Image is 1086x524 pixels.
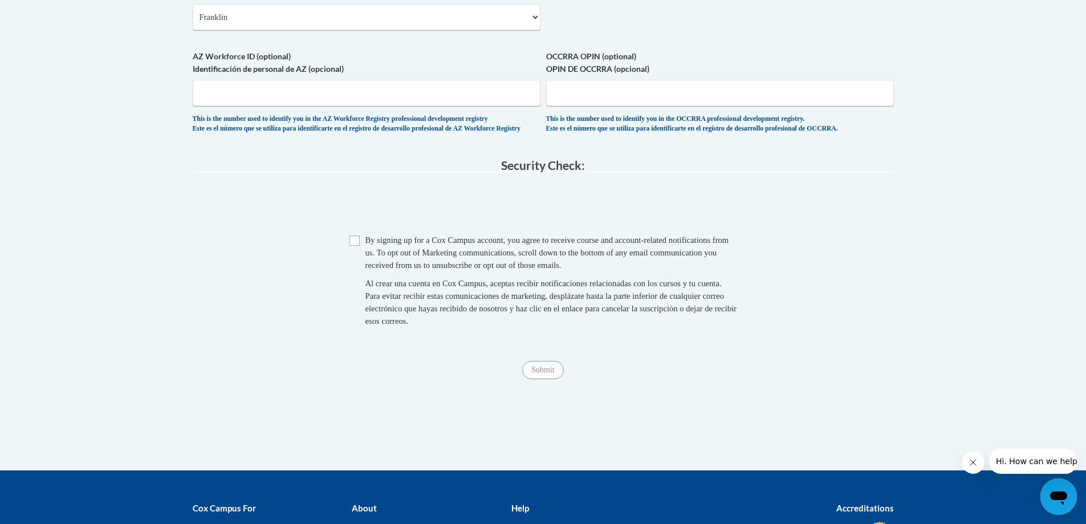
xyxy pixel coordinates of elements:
[1040,478,1077,515] iframe: Button to launch messaging window
[522,361,563,379] input: Submit
[836,503,894,513] b: Accreditations
[546,115,894,133] div: This is the number used to identify you in the OCCRRA professional development registry. Este es ...
[511,503,529,513] b: Help
[365,235,729,270] span: By signing up for a Cox Campus account, you agree to receive course and account-related notificat...
[193,50,540,75] label: AZ Workforce ID (optional) Identificación de personal de AZ (opcional)
[501,158,585,172] span: Security Check:
[365,279,737,326] span: Al crear una cuenta en Cox Campus, aceptas recibir notificaciones relacionadas con los cursos y t...
[193,115,540,133] div: This is the number used to identify you in the AZ Workforce Registry professional development reg...
[7,8,92,17] span: Hi. How can we help?
[352,503,377,513] b: About
[962,451,985,474] iframe: Close message
[546,50,894,75] label: OCCRRA OPIN (optional) OPIN DE OCCRRA (opcional)
[193,503,256,513] b: Cox Campus For
[989,449,1077,474] iframe: Message from company
[457,184,630,228] iframe: reCAPTCHA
